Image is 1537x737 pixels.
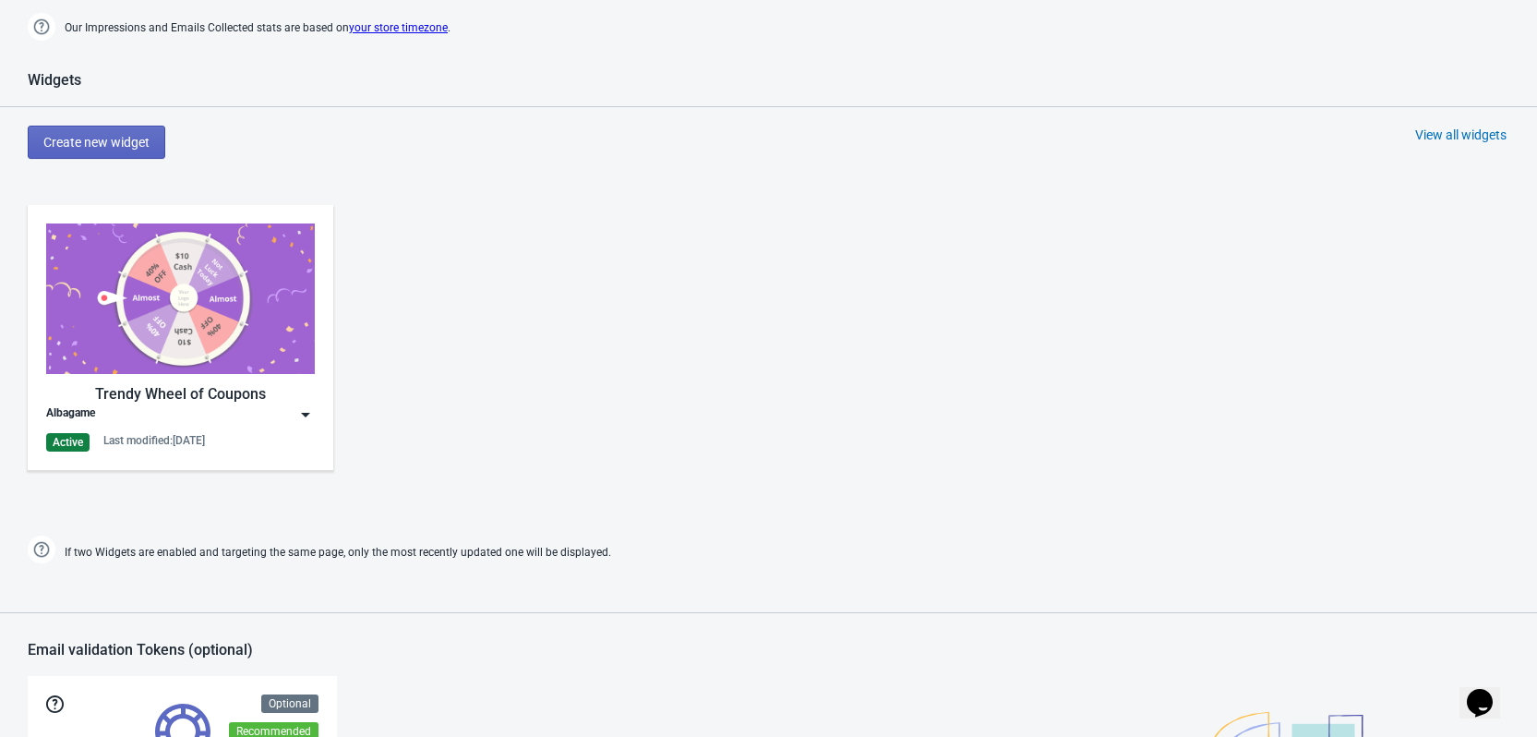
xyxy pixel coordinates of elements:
[28,536,55,563] img: help.png
[46,433,90,452] div: Active
[28,126,165,159] button: Create new widget
[43,135,150,150] span: Create new widget
[296,405,315,424] img: dropdown.png
[65,13,450,43] span: Our Impressions and Emails Collected stats are based on .
[28,13,55,41] img: help.png
[65,538,611,568] span: If two Widgets are enabled and targeting the same page, only the most recently updated one will b...
[46,224,315,374] img: trendy_game.png
[1459,663,1519,719] iframe: chat widget
[349,21,448,34] a: your store timezone
[103,433,205,448] div: Last modified: [DATE]
[46,405,95,424] div: Albagame
[1415,126,1507,144] div: View all widgets
[46,383,315,405] div: Trendy Wheel of Coupons
[261,695,318,713] div: Optional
